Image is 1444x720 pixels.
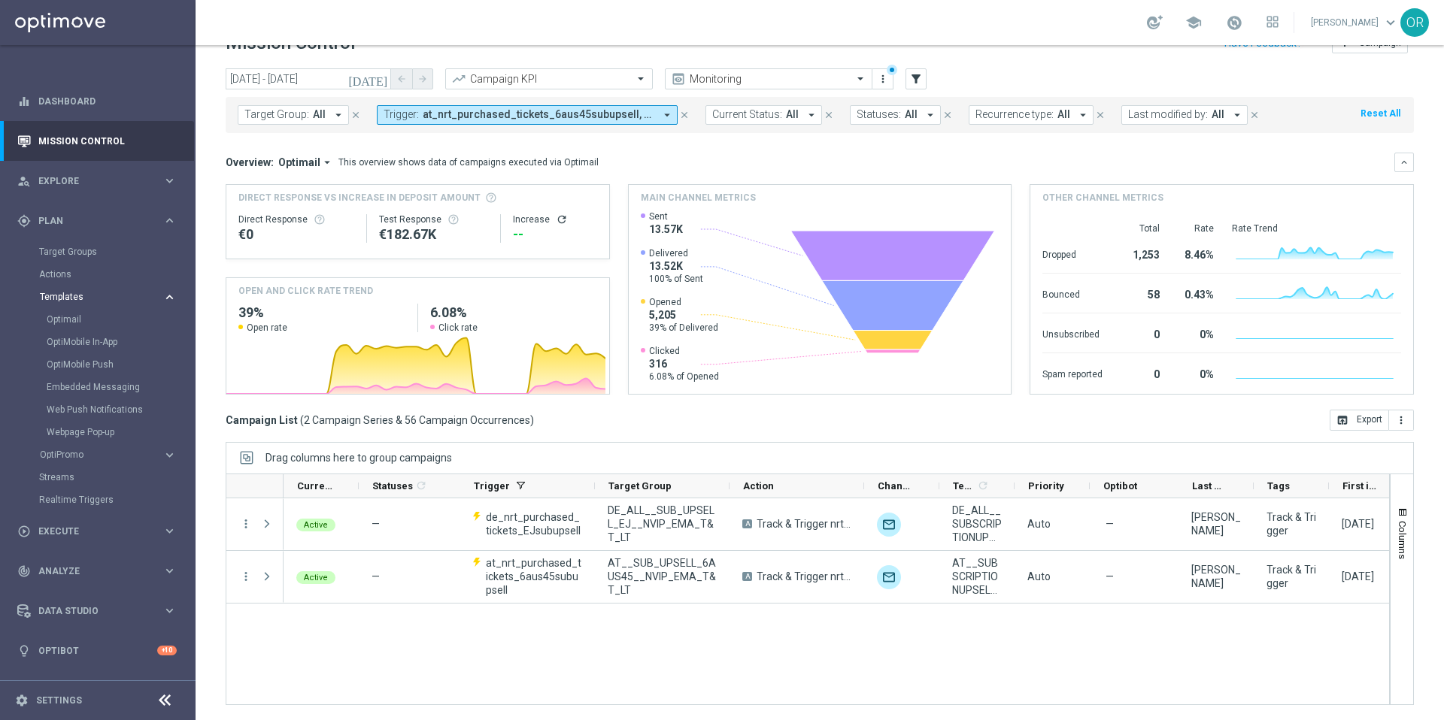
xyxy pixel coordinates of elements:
[17,81,177,121] div: Dashboard
[226,551,284,604] div: Press SPACE to select this row.
[47,353,194,376] div: OptiMobile Push
[1121,361,1160,385] div: 0
[226,68,391,89] input: Select date range
[17,645,177,657] button: lightbulb Optibot +10
[1103,480,1137,492] span: Optibot
[39,443,194,466] div: OptiPromo
[396,74,407,84] i: arrow_back
[17,95,177,107] button: equalizer Dashboard
[1095,110,1106,120] i: close
[969,105,1094,125] button: Recurrence type: All arrow_drop_down
[17,644,31,658] i: lightbulb
[47,308,194,331] div: Optimail
[924,108,937,122] i: arrow_drop_down
[1267,563,1316,590] span: Track & Trigger
[530,413,534,427] span: )
[649,259,703,273] span: 13.52K
[338,156,599,169] div: This overview shows data of campaigns executed via Optimail
[877,513,901,537] img: Optimail
[451,71,466,86] i: trending_up
[1400,8,1429,37] div: OR
[649,247,703,259] span: Delivered
[296,517,335,531] colored-tag: Active
[1248,107,1261,123] button: close
[1028,480,1064,492] span: Priority
[239,570,253,583] button: more_vert
[1267,510,1316,537] span: Track & Trigger
[909,72,923,86] i: filter_alt
[379,225,488,244] div: €182,668
[17,525,162,538] div: Execute
[649,273,703,285] span: 100% of Sent
[47,421,194,443] div: Webpage Pop-up
[649,222,683,236] span: 13.57K
[332,108,345,122] i: arrow_drop_down
[39,471,156,483] a: Streams
[660,108,674,122] i: arrow_drop_down
[157,646,177,655] div: +10
[38,567,162,576] span: Analyze
[877,73,889,85] i: more_vert
[39,449,177,461] button: OptiPromo keyboard_arrow_right
[417,74,428,84] i: arrow_forward
[38,81,177,121] a: Dashboard
[17,135,177,147] div: Mission Control
[1094,107,1107,123] button: close
[391,68,412,89] button: arrow_back
[1267,480,1290,492] span: Tags
[162,213,177,228] i: keyboard_arrow_right
[39,489,194,511] div: Realtime Triggers
[486,556,582,597] span: at_nrt_purchased_tickets_6aus45subupsell
[296,570,335,584] colored-tag: Active
[977,479,989,492] i: refresh
[47,404,156,416] a: Web Push Notifications
[304,573,328,582] span: Active
[47,426,156,438] a: Webpage Pop-up
[1342,480,1379,492] span: First in Range
[705,105,822,125] button: Current Status: All arrow_drop_down
[247,322,287,334] span: Open rate
[39,291,177,303] div: Templates keyboard_arrow_right
[1042,241,1103,265] div: Dropped
[372,518,380,530] span: —
[17,564,31,578] i: track_changes
[38,177,162,186] span: Explore
[38,607,162,616] span: Data Studio
[887,65,897,75] div: There are unsaved changes
[300,413,304,427] span: (
[17,631,177,670] div: Optibot
[226,156,274,169] h3: Overview:
[274,156,338,169] button: Optimail arrow_drop_down
[17,525,177,537] button: play_circle_outline Execute keyboard_arrow_right
[1121,321,1160,345] div: 0
[1042,191,1163,204] h4: Other channel metrics
[1342,570,1374,583] div: 12 Aug 2025, Tuesday
[1121,222,1160,234] div: Total
[1330,410,1389,431] button: open_in_browser Export
[162,524,177,538] i: keyboard_arrow_right
[757,517,851,531] span: Track & Trigger nrt_purchased_tickets
[857,108,901,121] span: Statuses:
[412,68,433,89] button: arrow_forward
[17,174,31,188] i: person_search
[265,452,452,464] span: Drag columns here to group campaigns
[265,452,452,464] div: Row Groups
[679,110,690,120] i: close
[742,572,752,581] span: A
[320,156,334,169] i: arrow_drop_down
[641,191,756,204] h4: Main channel metrics
[649,296,718,308] span: Opened
[822,107,836,123] button: close
[244,108,309,121] span: Target Group:
[38,216,162,225] span: Plan
[17,565,177,577] div: track_changes Analyze keyboard_arrow_right
[877,565,901,589] div: Optimail
[1382,14,1399,31] span: keyboard_arrow_down
[17,214,162,228] div: Plan
[47,331,194,353] div: OptiMobile In-App
[1191,563,1241,590] div: Magdalena Zazula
